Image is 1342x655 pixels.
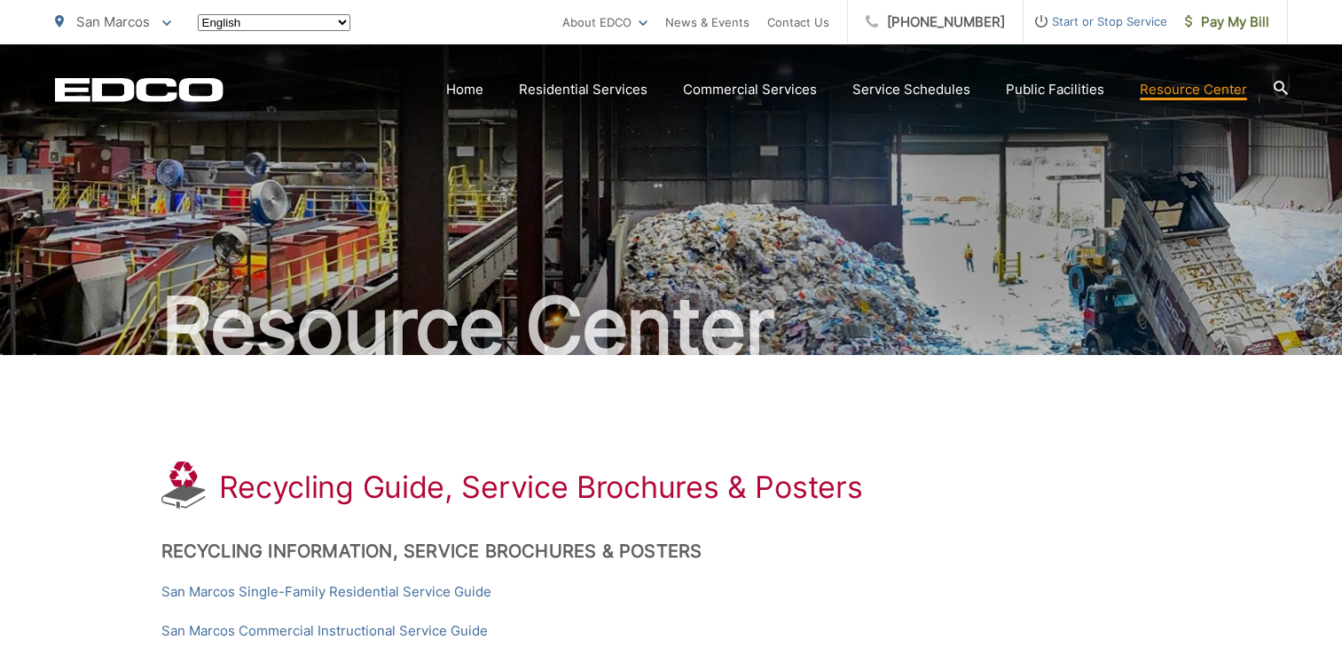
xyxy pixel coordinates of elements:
a: EDCD logo. Return to the homepage. [55,77,224,102]
a: Residential Services [519,79,647,100]
h1: Recycling Guide, Service Brochures & Posters [219,470,863,505]
a: Resource Center [1140,79,1247,100]
a: Service Schedules [852,79,970,100]
a: About EDCO [562,12,647,33]
a: Contact Us [767,12,829,33]
span: Pay My Bill [1185,12,1269,33]
a: Home [446,79,483,100]
a: San Marcos Single-Family Residential Service Guide [161,581,491,603]
select: Select a language [198,14,350,31]
a: Commercial Services [683,79,817,100]
h2: Recycling Information, Service Brochures & Posters [161,541,1181,562]
a: News & Events [665,12,749,33]
span: San Marcos [76,13,150,30]
h2: Resource Center [55,282,1288,371]
a: Public Facilities [1006,79,1104,100]
a: San Marcos Commercial Instructional Service Guide [161,620,488,642]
